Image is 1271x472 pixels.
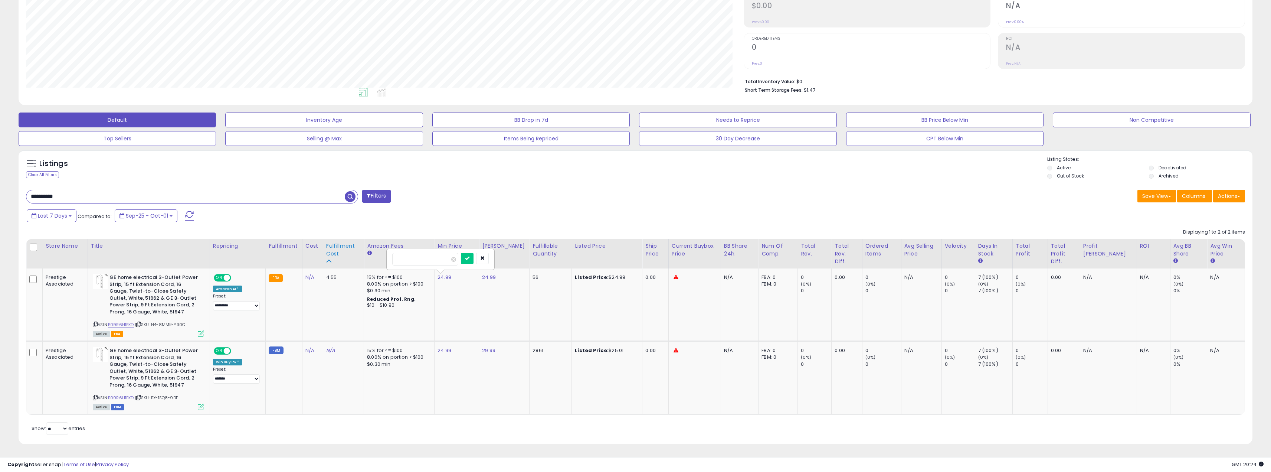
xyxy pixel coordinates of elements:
[1006,61,1021,66] small: Prev: N/A
[1210,274,1239,281] div: N/A
[865,274,901,281] div: 0
[1051,274,1074,281] div: 0.00
[801,354,811,360] small: (0%)
[438,274,451,281] a: 24.99
[367,354,429,361] div: 8.00% on portion > $100
[1016,242,1045,258] div: Total Profit
[230,348,242,354] span: OFF
[978,347,1012,354] div: 7 (100%)
[645,347,663,354] div: 0.00
[752,61,762,66] small: Prev: 0
[367,296,416,302] b: Reduced Prof. Rng.
[1173,274,1207,281] div: 0%
[213,286,242,292] div: Amazon AI *
[639,113,836,127] button: Needs to Reprice
[835,274,856,281] div: 0.00
[801,361,831,368] div: 0
[225,113,423,127] button: Inventory Age
[46,347,82,361] div: Prestige Associated
[63,461,95,468] a: Terms of Use
[367,281,429,287] div: 8.00% on portion > $100
[945,287,975,294] div: 0
[1173,287,1207,294] div: 0%
[904,347,936,354] div: N/A
[367,250,371,257] small: Amazon Fees.
[745,78,795,85] b: Total Inventory Value:
[269,242,299,250] div: Fulfillment
[367,302,429,309] div: $10 - $10.90
[672,242,718,258] div: Current Buybox Price
[326,274,358,281] div: 4.55
[978,258,983,264] small: Days In Stock.
[904,274,936,281] div: N/A
[482,347,495,354] a: 29.99
[269,346,283,354] small: FBM
[1057,173,1084,179] label: Out of Stock
[761,281,792,287] div: FBM: 0
[213,294,260,310] div: Preset:
[801,281,811,287] small: (0%)
[78,213,112,220] span: Compared to:
[367,274,429,281] div: 15% for <= $100
[1173,361,1207,368] div: 0%
[1016,347,1048,354] div: 0
[135,322,185,328] span: | SKU: N4-8MMK-Y30C
[1006,20,1024,24] small: Prev: 0.00%
[1210,242,1242,258] div: Avg Win Price
[1006,43,1245,53] h2: N/A
[1057,165,1071,171] label: Active
[482,274,496,281] a: 24.99
[835,347,856,354] div: 0.00
[1159,173,1179,179] label: Archived
[978,242,1009,258] div: Days In Stock
[108,322,134,328] a: B09R6H1BXD
[432,131,630,146] button: Items Being Repriced
[575,274,609,281] b: Listed Price:
[846,131,1044,146] button: CPT Below Min
[1183,229,1245,236] div: Displaying 1 to 2 of 2 items
[761,242,795,258] div: Num of Comp.
[1173,258,1178,264] small: Avg BB Share.
[1053,113,1250,127] button: Non Competitive
[761,347,792,354] div: FBA: 0
[7,461,129,468] div: seller snap | |
[362,190,391,203] button: Filters
[111,331,124,337] span: FBA
[214,348,224,354] span: ON
[978,274,1012,281] div: 7 (100%)
[305,242,320,250] div: Cost
[1213,190,1245,202] button: Actions
[46,242,85,250] div: Store Name
[533,274,566,281] div: 56
[865,361,901,368] div: 0
[1159,165,1186,171] label: Deactivated
[724,242,756,258] div: BB Share 24h.
[904,242,938,258] div: Avg Selling Price
[1182,192,1205,200] span: Columns
[645,242,665,258] div: Ship Price
[115,209,177,222] button: Sep-25 - Oct-01
[945,354,955,360] small: (0%)
[752,37,990,41] span: Ordered Items
[1137,190,1176,202] button: Save View
[214,275,224,281] span: ON
[91,242,207,250] div: Title
[326,242,361,258] div: Fulfillment Cost
[533,242,569,258] div: Fulfillable Quantity
[1173,281,1184,287] small: (0%)
[1016,274,1048,281] div: 0
[93,404,110,410] span: All listings currently available for purchase on Amazon
[438,242,476,250] div: Min Price
[835,242,859,266] div: Total Rev. Diff.
[46,274,82,287] div: Prestige Associated
[865,287,901,294] div: 0
[945,347,975,354] div: 0
[1232,461,1264,468] span: 2025-10-9 20:24 GMT
[38,212,67,219] span: Last 7 Days
[1210,258,1215,264] small: Avg Win Price.
[745,87,803,93] b: Short Term Storage Fees:
[724,347,753,354] div: N/A
[945,274,975,281] div: 0
[225,131,423,146] button: Selling @ Max
[96,461,129,468] a: Privacy Policy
